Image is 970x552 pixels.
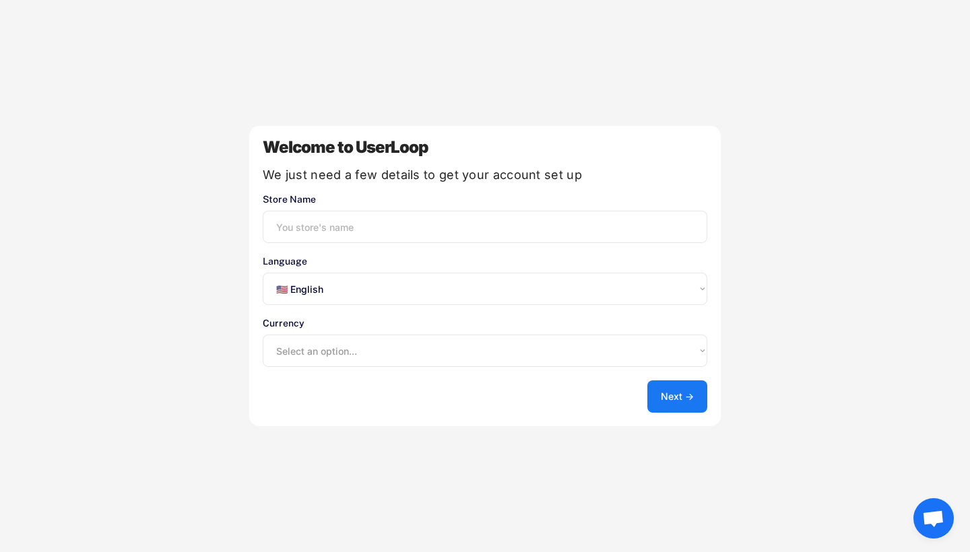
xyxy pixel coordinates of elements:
[913,498,954,539] div: Ouvrir le chat
[263,169,707,181] div: We just need a few details to get your account set up
[263,211,707,243] input: You store's name
[263,139,707,156] div: Welcome to UserLoop
[263,256,707,266] div: Language
[647,380,707,413] button: Next →
[263,195,707,204] div: Store Name
[263,318,707,328] div: Currency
